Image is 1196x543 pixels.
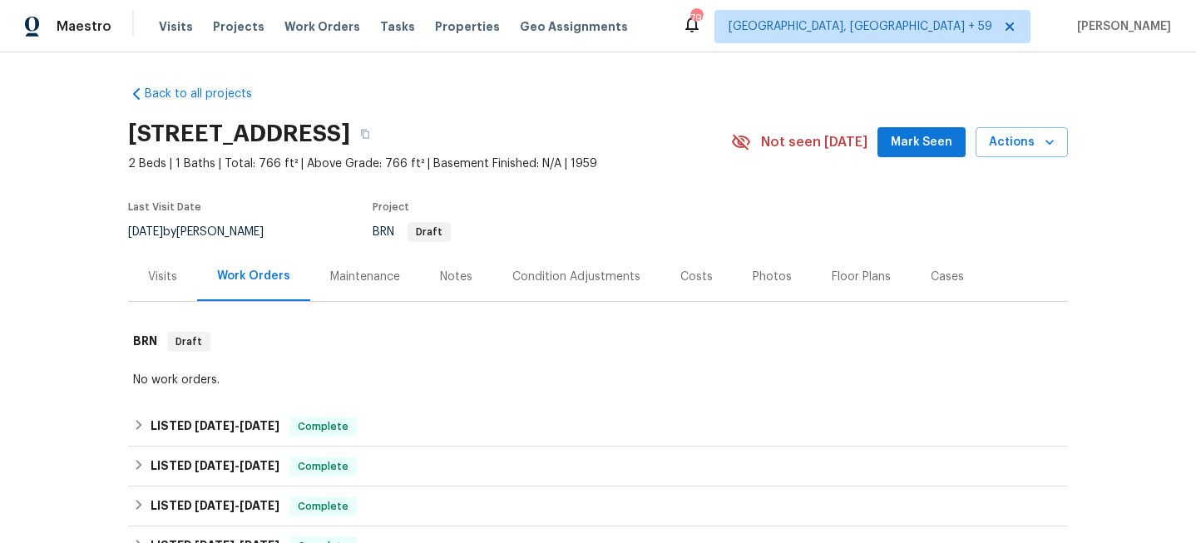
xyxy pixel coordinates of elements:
span: Geo Assignments [520,18,628,35]
span: Complete [291,458,355,475]
span: Visits [159,18,193,35]
h6: LISTED [151,496,279,516]
span: 2 Beds | 1 Baths | Total: 766 ft² | Above Grade: 766 ft² | Basement Finished: N/A | 1959 [128,155,731,172]
button: Mark Seen [877,127,966,158]
div: Visits [148,269,177,285]
div: Condition Adjustments [512,269,640,285]
span: [DATE] [240,500,279,511]
span: Actions [989,132,1055,153]
span: Maestro [57,18,111,35]
span: Mark Seen [891,132,952,153]
div: 790 [690,10,702,27]
div: Maintenance [330,269,400,285]
span: [DATE] [128,226,163,238]
span: Work Orders [284,18,360,35]
div: No work orders. [133,372,1063,388]
span: [GEOGRAPHIC_DATA], [GEOGRAPHIC_DATA] + 59 [729,18,992,35]
span: - [195,500,279,511]
span: [PERSON_NAME] [1070,18,1171,35]
div: LISTED [DATE]-[DATE]Complete [128,407,1068,447]
div: Photos [753,269,792,285]
span: Draft [409,227,449,237]
span: - [195,420,279,432]
span: [DATE] [195,420,235,432]
span: - [195,460,279,471]
span: Complete [291,498,355,515]
span: Complete [291,418,355,435]
button: Actions [976,127,1068,158]
span: Draft [169,333,209,350]
h6: LISTED [151,417,279,437]
h2: [STREET_ADDRESS] [128,126,350,142]
span: Tasks [380,21,415,32]
div: Floor Plans [832,269,891,285]
span: [DATE] [195,500,235,511]
div: Notes [440,269,472,285]
span: Project [373,202,409,212]
span: [DATE] [240,420,279,432]
button: Copy Address [350,119,380,149]
h6: BRN [133,332,157,352]
span: Not seen [DATE] [761,134,867,151]
span: Projects [213,18,264,35]
span: BRN [373,226,451,238]
a: Back to all projects [128,86,288,102]
div: LISTED [DATE]-[DATE]Complete [128,486,1068,526]
span: [DATE] [195,460,235,471]
div: Cases [931,269,964,285]
div: BRN Draft [128,315,1068,368]
div: by [PERSON_NAME] [128,222,284,242]
div: Costs [680,269,713,285]
span: [DATE] [240,460,279,471]
span: Last Visit Date [128,202,201,212]
h6: LISTED [151,457,279,476]
div: Work Orders [217,268,290,284]
div: LISTED [DATE]-[DATE]Complete [128,447,1068,486]
span: Properties [435,18,500,35]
